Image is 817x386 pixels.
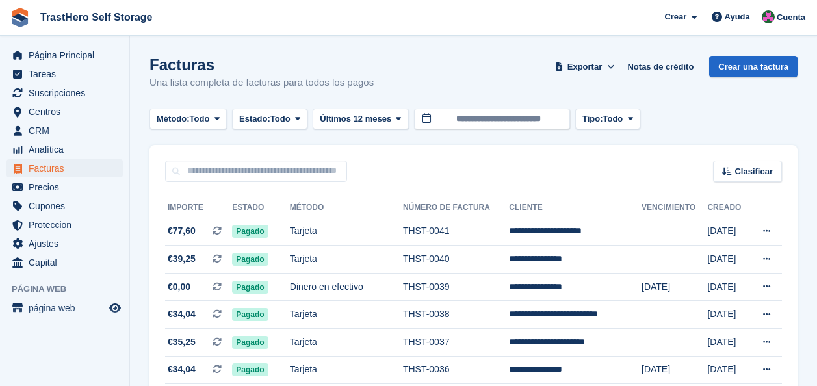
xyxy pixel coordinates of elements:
span: Ayuda [725,10,750,23]
img: Marua Grioui [762,10,775,23]
span: €0,00 [168,280,190,294]
span: Todo [270,112,291,125]
span: Todo [603,112,623,125]
span: Página Principal [29,46,107,64]
td: Dinero en efectivo [290,273,403,301]
td: [DATE] [707,356,748,384]
td: [DATE] [707,301,748,329]
td: Tarjeta [290,301,403,329]
a: TrastHero Self Storage [35,6,158,28]
td: THST-0040 [403,246,509,274]
td: [DATE] [707,218,748,246]
span: Página web [12,283,129,296]
td: THST-0038 [403,301,509,329]
a: menú [6,299,123,317]
span: Tareas [29,65,107,83]
span: Exportar [567,60,602,73]
td: Tarjeta [290,218,403,246]
button: Estado: Todo [232,109,307,130]
span: Cuenta [777,11,805,24]
span: Últimos 12 meses [320,112,391,125]
a: menu [6,46,123,64]
td: THST-0039 [403,273,509,301]
span: Analítica [29,140,107,159]
span: Pagado [232,308,268,321]
td: [DATE] [642,356,707,384]
a: menu [6,140,123,159]
span: Crear [664,10,686,23]
span: Proteccion [29,216,107,234]
a: menu [6,84,123,102]
th: Importe [165,198,232,218]
p: Una lista completa de facturas para todos los pagos [149,75,374,90]
button: Exportar [552,56,617,77]
a: menu [6,216,123,234]
span: Capital [29,253,107,272]
span: Cupones [29,197,107,215]
a: menu [6,178,123,196]
a: menu [6,197,123,215]
a: menu [6,103,123,121]
th: Método [290,198,403,218]
td: THST-0036 [403,356,509,384]
td: [DATE] [707,273,748,301]
span: Precios [29,178,107,196]
span: página web [29,299,107,317]
span: Todo [190,112,210,125]
th: Número de factura [403,198,509,218]
img: stora-icon-8386f47178a22dfd0bd8f6a31ec36ba5ce8667c1dd55bd0f319d3a0aa187defe.svg [10,8,30,27]
th: Cliente [509,198,642,218]
span: Tipo: [582,112,603,125]
span: Método: [157,112,190,125]
button: Tipo: Todo [575,109,640,130]
span: Pagado [232,281,268,294]
span: Estado: [239,112,270,125]
th: Estado [232,198,290,218]
span: Pagado [232,336,268,349]
h1: Facturas [149,56,374,73]
button: Últimos 12 meses [313,109,409,130]
span: Pagado [232,253,268,266]
span: €34,04 [168,307,196,321]
td: Tarjeta [290,246,403,274]
span: €35,25 [168,335,196,349]
a: menu [6,235,123,253]
th: Creado [707,198,748,218]
span: Centros [29,103,107,121]
th: Vencimiento [642,198,707,218]
span: Ajustes [29,235,107,253]
td: THST-0037 [403,329,509,357]
span: CRM [29,122,107,140]
a: menu [6,122,123,140]
span: Pagado [232,225,268,238]
span: Pagado [232,363,268,376]
td: THST-0041 [403,218,509,246]
span: Facturas [29,159,107,177]
span: Suscripciones [29,84,107,102]
td: Tarjeta [290,356,403,384]
td: Tarjeta [290,329,403,357]
span: Clasificar [734,165,773,178]
td: [DATE] [707,246,748,274]
span: €39,25 [168,252,196,266]
a: menu [6,253,123,272]
span: €34,04 [168,363,196,376]
a: Vista previa de la tienda [107,300,123,316]
td: [DATE] [642,273,707,301]
a: menu [6,159,123,177]
span: €77,60 [168,224,196,238]
a: Notas de crédito [622,56,699,77]
a: menu [6,65,123,83]
button: Método: Todo [149,109,227,130]
td: [DATE] [707,329,748,357]
a: Crear una factura [709,56,798,77]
